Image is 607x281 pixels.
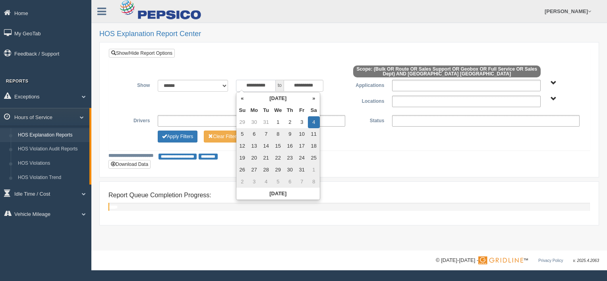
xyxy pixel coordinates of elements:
[353,65,541,77] span: Scope: (Bulk OR Route OR Sales Support OR Geobox OR Full Service OR Sales Dept) AND [GEOGRAPHIC_D...
[14,128,89,142] a: HOS Explanation Reports
[308,92,320,104] th: »
[109,49,175,58] a: Show/Hide Report Options
[308,152,320,164] td: 25
[236,116,248,128] td: 29
[272,152,284,164] td: 22
[248,176,260,188] td: 3
[276,80,284,92] span: to
[158,131,197,142] button: Change Filter Options
[272,164,284,176] td: 29
[478,256,523,264] img: Gridline
[260,104,272,116] th: Tu
[284,176,296,188] td: 6
[296,176,308,188] td: 7
[236,92,248,104] th: «
[296,164,308,176] td: 31
[248,116,260,128] td: 30
[272,128,284,140] td: 8
[272,116,284,128] td: 1
[236,104,248,116] th: Su
[14,156,89,171] a: HOS Violations
[308,164,320,176] td: 1
[260,176,272,188] td: 4
[272,140,284,152] td: 15
[236,176,248,188] td: 2
[204,131,243,142] button: Change Filter Options
[236,128,248,140] td: 5
[236,188,320,200] th: [DATE]
[248,92,308,104] th: [DATE]
[284,164,296,176] td: 30
[115,115,154,125] label: Drivers
[260,140,272,152] td: 14
[284,140,296,152] td: 16
[308,176,320,188] td: 8
[296,128,308,140] td: 10
[538,258,563,263] a: Privacy Policy
[108,192,590,199] h4: Report Queue Completion Progress:
[284,104,296,116] th: Th
[248,140,260,152] td: 13
[349,115,388,125] label: Status
[308,140,320,152] td: 18
[236,152,248,164] td: 19
[573,258,599,263] span: v. 2025.4.2063
[236,140,248,152] td: 12
[296,104,308,116] th: Fr
[108,160,151,169] button: Download Data
[260,116,272,128] td: 31
[115,80,154,89] label: Show
[14,171,89,185] a: HOS Violation Trend
[436,256,599,265] div: © [DATE]-[DATE] - ™
[284,128,296,140] td: 9
[308,116,320,128] td: 4
[14,142,89,156] a: HOS Violation Audit Reports
[284,152,296,164] td: 23
[99,30,599,38] h2: HOS Explanation Report Center
[260,164,272,176] td: 28
[308,128,320,140] td: 11
[272,104,284,116] th: We
[308,104,320,116] th: Sa
[248,164,260,176] td: 27
[260,128,272,140] td: 7
[272,176,284,188] td: 5
[260,152,272,164] td: 21
[284,116,296,128] td: 2
[296,152,308,164] td: 24
[296,140,308,152] td: 17
[248,152,260,164] td: 20
[236,164,248,176] td: 26
[349,80,388,89] label: Applications
[349,96,388,105] label: Locations
[296,116,308,128] td: 3
[248,128,260,140] td: 6
[248,104,260,116] th: Mo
